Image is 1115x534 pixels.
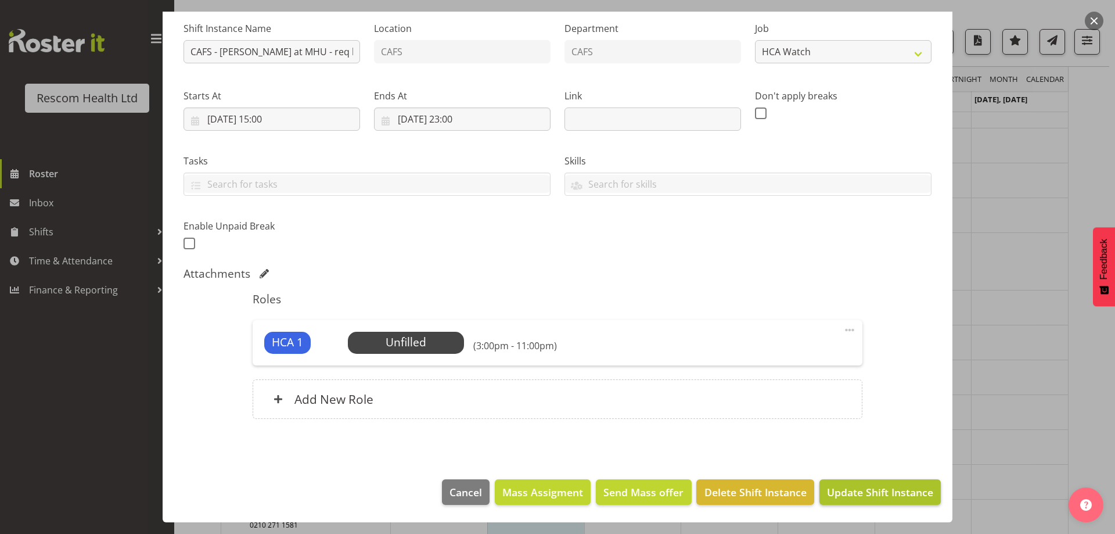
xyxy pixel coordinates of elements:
[564,154,931,168] label: Skills
[184,175,550,193] input: Search for tasks
[596,479,691,505] button: Send Mass offer
[827,485,933,500] span: Update Shift Instance
[603,485,684,500] span: Send Mass offer
[374,89,551,103] label: Ends At
[565,175,931,193] input: Search for skills
[1080,499,1092,511] img: help-xxl-2.png
[184,89,360,103] label: Starts At
[755,21,931,35] label: Job
[442,479,490,505] button: Cancel
[495,479,591,505] button: Mass Assigment
[184,21,360,35] label: Shift Instance Name
[755,89,931,103] label: Don't apply breaks
[819,479,941,505] button: Update Shift Instance
[704,485,807,500] span: Delete Shift Instance
[184,219,360,233] label: Enable Unpaid Break
[564,21,741,35] label: Department
[374,21,551,35] label: Location
[253,292,862,306] h5: Roles
[184,267,250,281] h5: Attachments
[473,340,557,352] h6: (3:00pm - 11:00pm)
[564,89,741,103] label: Link
[184,40,360,63] input: Shift Instance Name
[374,107,551,131] input: Click to select...
[696,479,814,505] button: Delete Shift Instance
[449,485,482,500] span: Cancel
[1099,239,1109,279] span: Feedback
[502,485,583,500] span: Mass Assigment
[184,154,551,168] label: Tasks
[294,392,373,407] h6: Add New Role
[386,334,426,350] span: Unfilled
[1093,227,1115,306] button: Feedback - Show survey
[184,107,360,131] input: Click to select...
[272,334,303,351] span: HCA 1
